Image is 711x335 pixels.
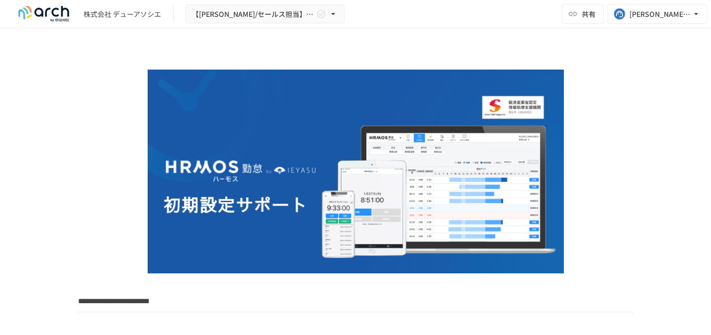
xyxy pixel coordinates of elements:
[582,8,596,19] span: 共有
[629,8,691,20] div: [PERSON_NAME][EMAIL_ADDRESS][DOMAIN_NAME]
[148,70,564,273] img: GdztLVQAPnGLORo409ZpmnRQckwtTrMz8aHIKJZF2AQ
[608,4,707,24] button: [PERSON_NAME][EMAIL_ADDRESS][DOMAIN_NAME]
[12,6,76,22] img: logo-default@2x-9cf2c760.svg
[84,9,161,19] div: 株式会社 デューアソシエ
[192,8,314,20] span: 【[PERSON_NAME]/セールス担当】株式会社 デューアソシエ様_初期設定サポート
[185,4,345,24] button: 【[PERSON_NAME]/セールス担当】株式会社 デューアソシエ様_初期設定サポート
[562,4,604,24] button: 共有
